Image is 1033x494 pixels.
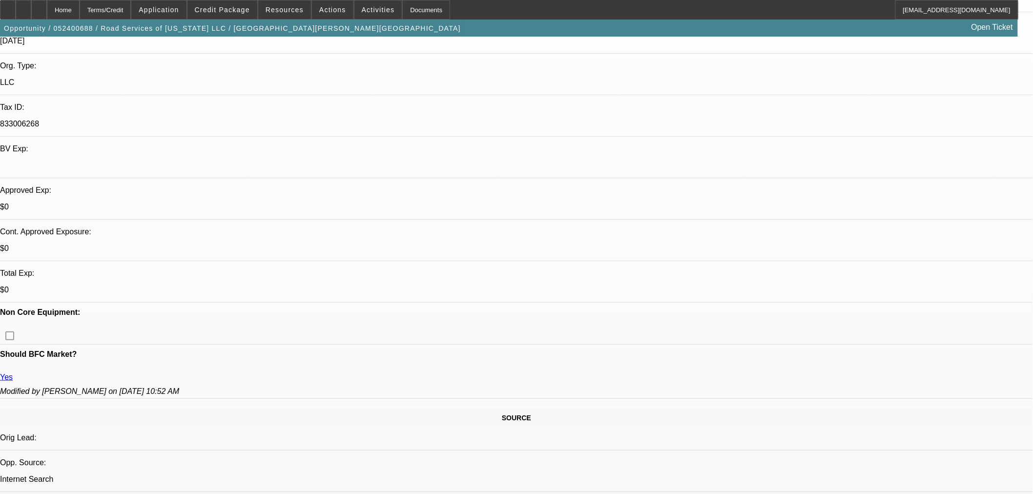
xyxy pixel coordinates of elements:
span: Actions [319,6,346,14]
button: Activities [354,0,402,19]
span: Resources [266,6,304,14]
span: Opportunity / 052400688 / Road Services of [US_STATE] LLC / [GEOGRAPHIC_DATA][PERSON_NAME][GEOGRA... [4,24,461,32]
button: Application [131,0,186,19]
a: Open Ticket [968,19,1017,36]
span: Activities [362,6,395,14]
button: Resources [258,0,311,19]
span: Credit Package [195,6,250,14]
button: Credit Package [187,0,257,19]
span: Application [139,6,179,14]
span: SOURCE [502,414,531,422]
button: Actions [312,0,353,19]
